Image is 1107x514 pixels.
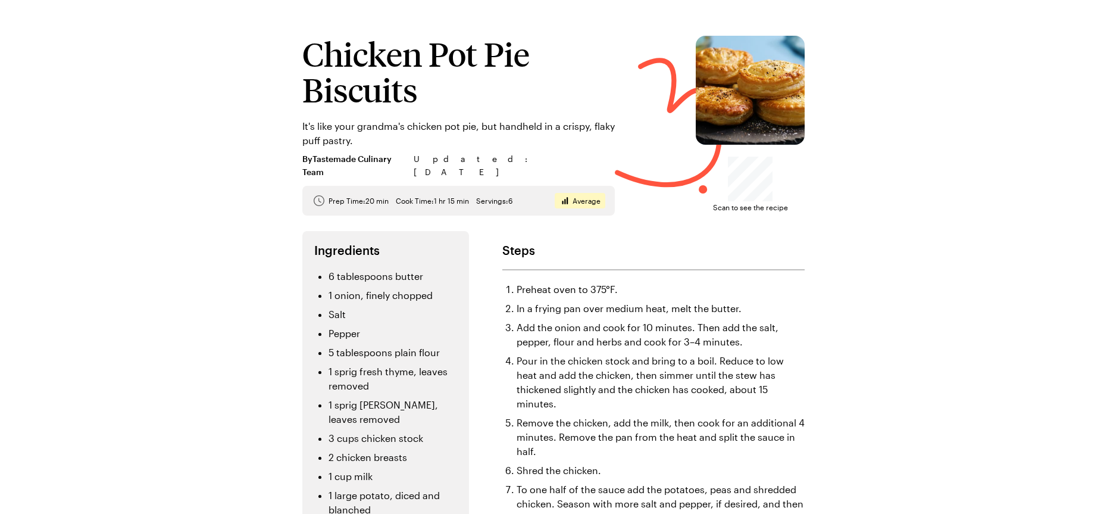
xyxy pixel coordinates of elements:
[517,301,805,316] li: In a frying pan over medium heat, melt the butter.
[302,36,615,107] h1: Chicken Pot Pie Biscuits
[329,469,457,484] li: 1 cup milk
[329,326,457,341] li: Pepper
[696,36,805,145] img: Chicken Pot Pie Biscuits
[573,196,601,205] span: Average
[329,450,457,465] li: 2 chicken breasts
[414,152,615,179] span: Updated : [DATE]
[517,282,805,297] li: Preheat oven to 375°F.
[476,196,512,205] span: Servings: 6
[329,196,389,205] span: Prep Time: 20 min
[396,196,469,205] span: Cook Time: 1 hr 15 min
[329,398,457,426] li: 1 sprig [PERSON_NAME], leaves removed
[329,269,457,284] li: 6 tablespoons butter
[517,354,805,411] li: Pour in the chicken stock and bring to a boil. Reduce to low heat and add the chicken, then simme...
[329,431,457,446] li: 3 cups chicken stock
[517,416,805,459] li: Remove the chicken, add the milk, then cook for an additional 4 minutes. Remove the pan from the ...
[713,201,788,213] span: Scan to see the recipe
[329,365,457,393] li: 1 sprig fresh thyme, leaves removed
[329,288,457,303] li: 1 onion, finely chopped
[502,243,805,257] h2: Steps
[329,345,457,360] li: 5 tablespoons plain flour
[302,119,615,148] p: It's like your grandma's chicken pot pie, but handheld in a crispy, flaky puff pastry.
[517,463,805,478] li: Shred the chicken.
[517,320,805,349] li: Add the onion and cook for 10 minutes. Then add the salt, pepper, flour and herbs and cook for 3–...
[302,152,406,179] span: By Tastemade Culinary Team
[329,307,457,322] li: Salt
[314,243,457,257] h2: Ingredients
